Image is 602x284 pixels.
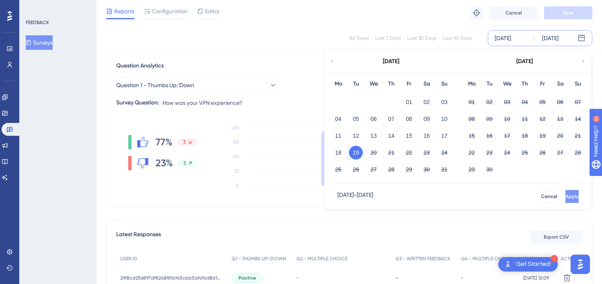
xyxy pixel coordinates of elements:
[234,168,239,174] tspan: 55
[481,79,498,89] div: Tu
[233,139,239,145] tspan: 165
[553,112,567,126] button: 13
[26,35,53,50] button: Surveys
[518,129,532,143] button: 18
[542,33,559,43] div: [DATE]
[232,255,286,262] span: Q1 - THUMBS UP/DOWN
[489,6,538,19] button: Cancel
[233,154,239,159] tspan: 110
[420,112,434,126] button: 09
[296,275,299,281] span: -
[483,129,496,143] button: 16
[523,275,549,281] span: [DATE] 12:09
[367,112,380,126] button: 06
[483,95,496,109] button: 02
[205,6,220,16] span: Editor
[465,112,479,126] button: 08
[349,35,369,41] div: All Times
[349,146,363,159] button: 19
[565,193,579,200] span: Apply
[116,230,161,244] span: Latest Responses
[534,79,551,89] div: Fr
[162,98,242,108] span: How was your VPN experience?
[236,183,239,188] tspan: 0
[329,79,347,89] div: Mo
[375,35,401,41] div: Last 7 Days
[418,79,436,89] div: Sa
[541,190,557,203] button: Cancel
[156,136,173,149] span: 77%
[498,257,558,272] div: Open Get Started! checklist, remaining modules: 1
[503,259,513,269] img: launcher-image-alternative-text
[500,112,514,126] button: 10
[553,95,567,109] button: 06
[436,79,453,89] div: Su
[116,77,277,93] button: Question 1 - Thumbs Up/Down
[116,61,164,71] span: Question Analytics
[505,10,522,16] span: Cancel
[349,129,363,143] button: 12
[365,79,382,89] div: We
[495,33,511,43] div: [DATE]
[541,193,557,200] span: Cancel
[536,112,549,126] button: 12
[544,234,569,240] span: Export CSV
[500,95,514,109] button: 03
[367,146,380,159] button: 20
[183,139,185,145] span: 3
[402,146,416,159] button: 22
[383,57,399,66] div: [DATE]
[569,79,587,89] div: Su
[331,146,345,159] button: 18
[367,129,380,143] button: 13
[483,146,496,159] button: 23
[19,2,50,12] span: Need Help?
[114,6,134,16] span: Reports
[331,163,345,176] button: 25
[561,255,578,262] span: ACTION
[465,163,479,176] button: 29
[463,79,481,89] div: Mo
[443,35,472,41] div: Last 90 Days
[384,112,398,126] button: 07
[402,129,416,143] button: 15
[367,163,380,176] button: 27
[337,190,373,203] div: [DATE] - [DATE]
[395,255,450,262] span: Q3 - WRITTEN FEEDBACK
[568,252,592,276] iframe: UserGuiding AI Assistant Launcher
[500,129,514,143] button: 17
[331,129,345,143] button: 11
[544,6,592,19] button: Save
[438,95,451,109] button: 03
[563,10,574,16] span: Save
[530,231,582,243] button: Export CSV
[483,112,496,126] button: 09
[498,79,516,89] div: We
[516,57,533,66] div: [DATE]
[402,163,416,176] button: 29
[152,6,187,16] span: Configuration
[407,35,436,41] div: Last 30 Days
[120,275,221,281] span: 29f8cd256897df8248f81cf45cbb5afd1c68d1a81d554700ac1891897da505e8
[55,4,60,10] div: 9+
[523,255,533,262] span: TIME
[384,129,398,143] button: 14
[536,95,549,109] button: 05
[571,146,585,159] button: 28
[116,80,194,90] span: Question 1 - Thumbs Up/Down
[465,146,479,159] button: 22
[349,112,363,126] button: 05
[420,146,434,159] button: 23
[565,190,579,203] button: Apply
[571,112,585,126] button: 14
[183,160,186,166] span: 3
[551,79,569,89] div: Sa
[461,275,463,281] span: -
[500,146,514,159] button: 24
[553,129,567,143] button: 20
[238,275,256,281] span: Positive
[571,129,585,143] button: 21
[349,163,363,176] button: 26
[384,163,398,176] button: 28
